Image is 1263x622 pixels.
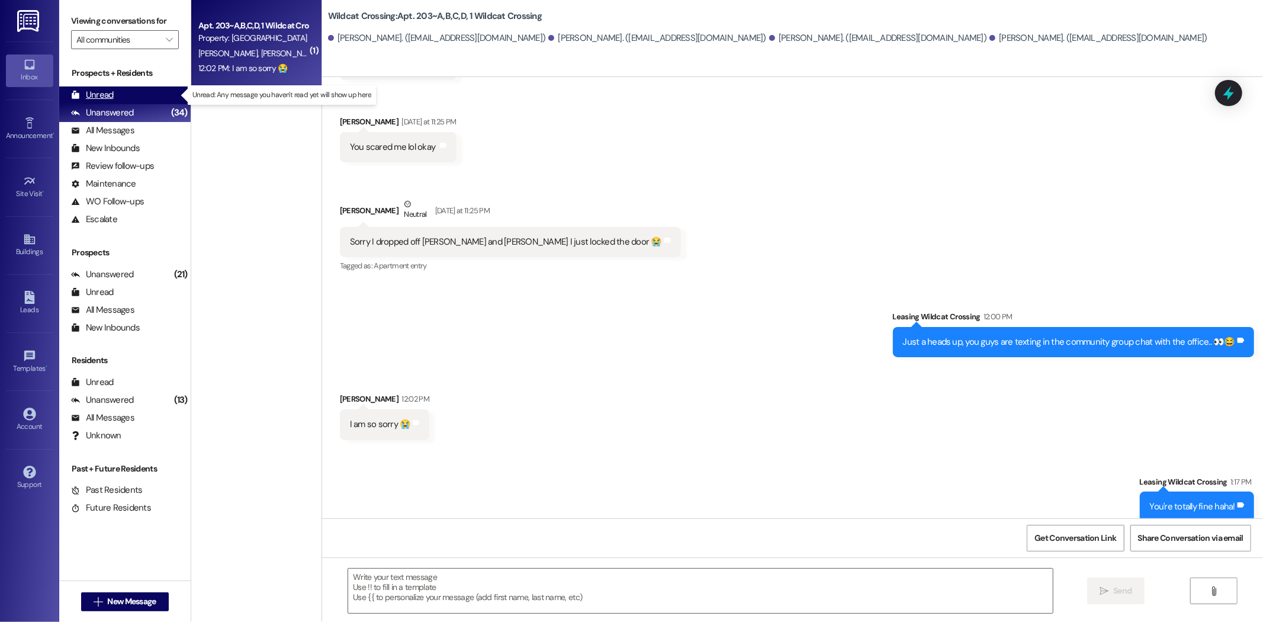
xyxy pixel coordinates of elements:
[71,502,151,514] div: Future Residents
[398,393,429,405] div: 12:02 PM
[1100,586,1108,596] i: 
[71,107,134,119] div: Unanswered
[769,32,987,44] div: [PERSON_NAME]. ([EMAIL_ADDRESS][DOMAIN_NAME])
[71,304,134,316] div: All Messages
[46,363,47,371] span: •
[1138,532,1243,544] span: Share Conversation via email
[1130,525,1251,552] button: Share Conversation via email
[398,116,456,128] div: [DATE] at 11:25 PM
[71,124,134,137] div: All Messages
[81,592,169,611] button: New Message
[71,178,136,190] div: Maintenance
[171,265,191,284] div: (21)
[6,54,53,86] a: Inbox
[59,463,191,475] div: Past + Future Residents
[350,236,662,248] div: Sorry I dropped off [PERSON_NAME] and [PERSON_NAME] I just locked the door 😭
[43,188,44,196] span: •
[94,597,102,607] i: 
[6,287,53,319] a: Leads
[1113,585,1132,597] span: Send
[59,354,191,367] div: Residents
[1027,525,1124,552] button: Get Conversation Link
[71,89,114,101] div: Unread
[903,336,1236,348] div: Just a heads up, you guys are texting in the community group chat with the office.. 👀😂
[59,246,191,259] div: Prospects
[71,429,121,442] div: Unknown
[71,286,114,299] div: Unread
[981,310,1013,323] div: 12:00 PM
[198,32,308,44] div: Property: [GEOGRAPHIC_DATA]
[71,394,134,406] div: Unanswered
[261,48,323,59] span: [PERSON_NAME]
[6,404,53,436] a: Account
[401,198,429,223] div: Neutral
[893,310,1255,327] div: Leasing Wildcat Crossing
[1087,578,1145,604] button: Send
[71,160,154,172] div: Review follow-ups
[59,67,191,79] div: Prospects + Residents
[6,229,53,261] a: Buildings
[198,48,261,59] span: [PERSON_NAME]
[328,10,542,23] b: Wildcat Crossing: Apt. 203~A,B,C,D, 1 Wildcat Crossing
[350,141,436,153] div: You scared me lol okay
[350,418,411,431] div: I am so sorry 😭
[171,391,191,409] div: (13)
[198,63,288,73] div: 12:02 PM: I am so sorry 😭
[6,462,53,494] a: Support
[374,261,427,271] span: Apartment entry
[71,195,144,208] div: WO Follow-ups
[17,10,41,32] img: ResiDesk Logo
[340,116,457,132] div: [PERSON_NAME]
[328,32,546,44] div: [PERSON_NAME]. ([EMAIL_ADDRESS][DOMAIN_NAME])
[71,268,134,281] div: Unanswered
[71,484,143,496] div: Past Residents
[6,346,53,378] a: Templates •
[1227,476,1251,488] div: 1:17 PM
[989,32,1207,44] div: [PERSON_NAME]. ([EMAIL_ADDRESS][DOMAIN_NAME])
[107,595,156,608] span: New Message
[192,90,371,100] p: Unread: Any message you haven't read yet will show up here
[432,204,490,217] div: [DATE] at 11:25 PM
[548,32,766,44] div: [PERSON_NAME]. ([EMAIL_ADDRESS][DOMAIN_NAME])
[71,12,179,30] label: Viewing conversations for
[340,198,681,227] div: [PERSON_NAME]
[53,130,54,138] span: •
[1150,501,1235,513] div: You're totally fine haha!
[71,376,114,389] div: Unread
[340,393,430,409] div: [PERSON_NAME]
[198,20,308,32] div: Apt. 203~A,B,C,D, 1 Wildcat Crossing
[71,142,140,155] div: New Inbounds
[71,213,117,226] div: Escalate
[1034,532,1116,544] span: Get Conversation Link
[1209,586,1218,596] i: 
[71,412,134,424] div: All Messages
[166,35,172,44] i: 
[1140,476,1254,492] div: Leasing Wildcat Crossing
[168,104,191,122] div: (34)
[340,257,681,274] div: Tagged as:
[76,30,160,49] input: All communities
[71,322,140,334] div: New Inbounds
[6,171,53,203] a: Site Visit •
